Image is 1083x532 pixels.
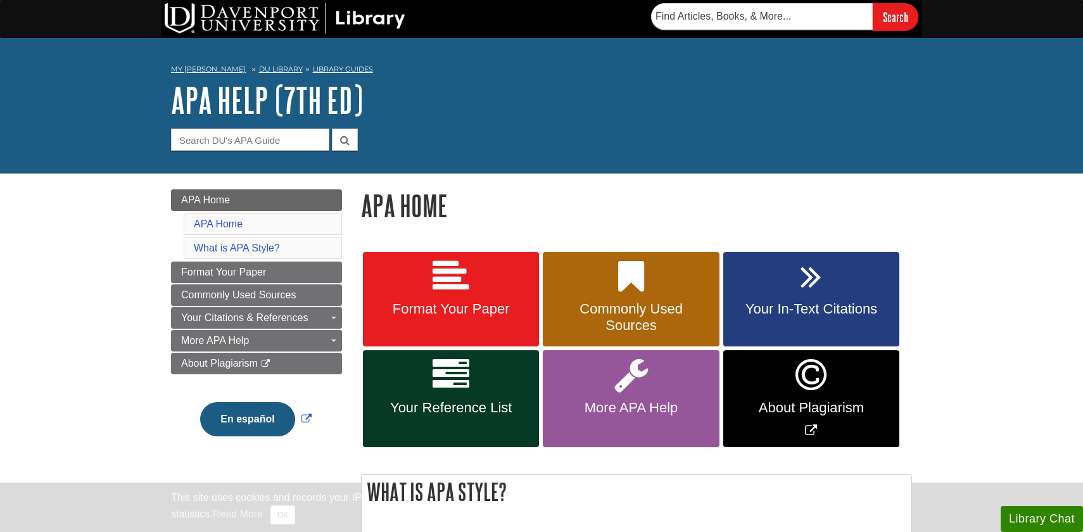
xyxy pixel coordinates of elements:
[363,252,539,347] a: Format Your Paper
[372,400,529,416] span: Your Reference List
[200,402,294,436] button: En español
[372,301,529,317] span: Format Your Paper
[171,80,363,120] a: APA Help (7th Ed)
[1001,506,1083,532] button: Library Chat
[181,267,266,277] span: Format Your Paper
[171,490,912,524] div: This site uses cookies and records your IP address for usage statistics. Additionally, we use Goo...
[552,301,709,334] span: Commonly Used Sources
[171,189,342,458] div: Guide Page Menu
[270,505,295,524] button: Close
[165,3,405,34] img: DU Library
[181,194,230,205] span: APA Home
[313,65,373,73] a: Library Guides
[171,189,342,211] a: APA Home
[723,350,899,447] a: Link opens in new window
[194,218,243,229] a: APA Home
[552,400,709,416] span: More APA Help
[361,189,912,222] h1: APA Home
[543,350,719,447] a: More APA Help
[171,284,342,306] a: Commonly Used Sources
[171,353,342,374] a: About Plagiarism
[651,3,918,30] form: Searches DU Library's articles, books, and more
[873,3,918,30] input: Search
[260,360,271,368] i: This link opens in a new window
[181,358,258,369] span: About Plagiarism
[259,65,303,73] a: DU Library
[363,350,539,447] a: Your Reference List
[362,475,911,509] h2: What is APA Style?
[723,252,899,347] a: Your In-Text Citations
[171,330,342,351] a: More APA Help
[171,307,342,329] a: Your Citations & References
[181,335,249,346] span: More APA Help
[181,312,308,323] span: Your Citations & References
[543,252,719,347] a: Commonly Used Sources
[171,129,329,151] input: Search DU's APA Guide
[181,289,296,300] span: Commonly Used Sources
[197,414,314,424] a: Link opens in new window
[171,61,912,81] nav: breadcrumb
[171,64,246,75] a: My [PERSON_NAME]
[651,3,873,30] input: Find Articles, Books, & More...
[213,509,263,519] a: Read More
[194,243,280,253] a: What is APA Style?
[733,400,890,416] span: About Plagiarism
[171,262,342,283] a: Format Your Paper
[733,301,890,317] span: Your In-Text Citations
